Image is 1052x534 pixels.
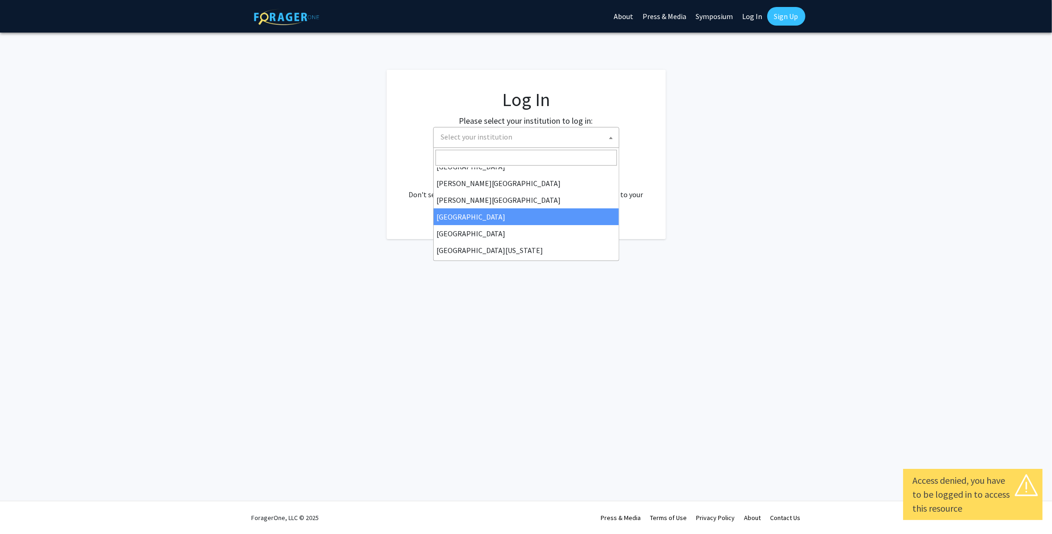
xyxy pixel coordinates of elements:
[434,208,619,225] li: [GEOGRAPHIC_DATA]
[650,514,687,522] a: Terms of Use
[441,132,513,141] span: Select your institution
[601,514,641,522] a: Press & Media
[912,474,1033,515] div: Access denied, you have to be logged in to access this resource
[434,225,619,242] li: [GEOGRAPHIC_DATA]
[254,9,319,25] img: ForagerOne Logo
[405,167,647,211] div: No account? . Don't see your institution? about bringing ForagerOne to your institution.
[771,514,801,522] a: Contact Us
[434,259,619,275] li: [GEOGRAPHIC_DATA]
[437,127,619,147] span: Select your institution
[433,127,619,148] span: Select your institution
[459,114,593,127] label: Please select your institution to log in:
[767,7,805,26] a: Sign Up
[436,150,617,166] input: Search
[434,192,619,208] li: [PERSON_NAME][GEOGRAPHIC_DATA]
[744,514,761,522] a: About
[7,492,40,527] iframe: Chat
[252,501,319,534] div: ForagerOne, LLC © 2025
[434,242,619,259] li: [GEOGRAPHIC_DATA][US_STATE]
[434,175,619,192] li: [PERSON_NAME][GEOGRAPHIC_DATA]
[405,88,647,111] h1: Log In
[697,514,735,522] a: Privacy Policy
